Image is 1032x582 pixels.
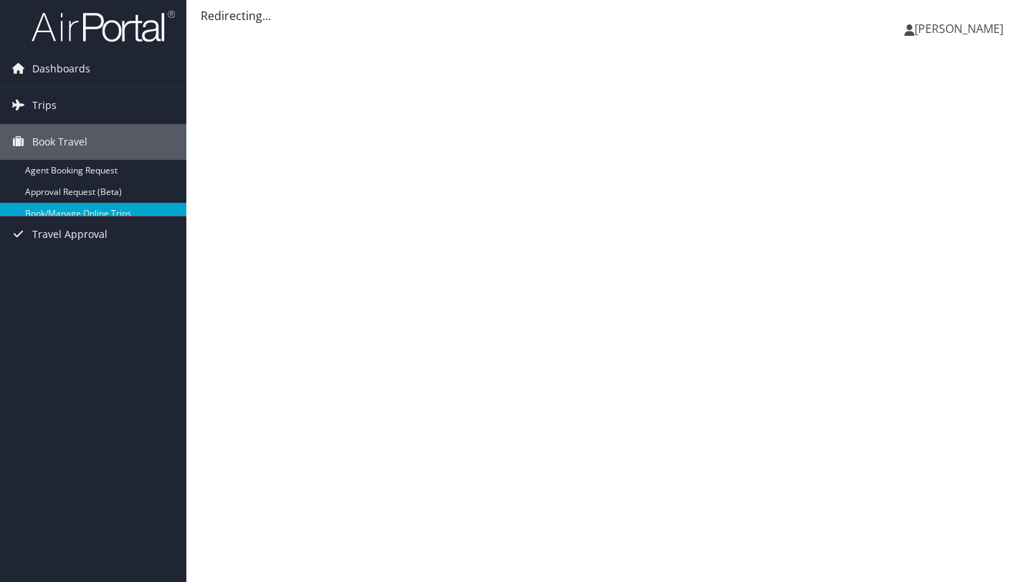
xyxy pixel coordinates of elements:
span: [PERSON_NAME] [914,21,1003,37]
div: Redirecting... [201,7,1018,24]
span: Book Travel [32,124,87,160]
img: airportal-logo.png [32,9,175,43]
a: [PERSON_NAME] [904,7,1018,50]
span: Trips [32,87,57,123]
span: Dashboards [32,51,90,87]
span: Travel Approval [32,216,107,252]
